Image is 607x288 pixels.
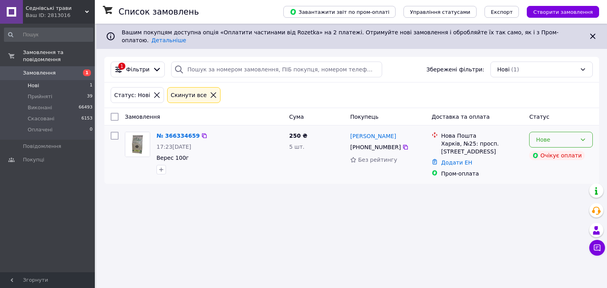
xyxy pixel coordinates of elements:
[83,69,91,76] span: 1
[113,91,152,99] div: Статус: Нові
[290,8,389,15] span: Завантажити звіт по пром-оплаті
[28,93,52,100] span: Прийняті
[126,65,149,73] span: Фільтри
[441,140,523,155] div: Харків, №25: просп. [STREET_ADDRESS]
[410,9,470,15] span: Управління статусами
[441,159,472,166] a: Додати ЕН
[125,114,160,120] span: Замовлення
[589,240,605,256] button: Чат з покупцем
[4,28,93,42] input: Пошук
[90,126,92,133] span: 0
[441,170,523,178] div: Пром-оплата
[350,144,401,150] span: [PHONE_NUMBER]
[119,7,199,17] h1: Список замовлень
[28,115,55,122] span: Скасовані
[28,126,53,133] span: Оплачені
[169,91,208,99] div: Cкинути все
[432,114,490,120] span: Доставка та оплата
[156,144,191,150] span: 17:23[DATE]
[289,133,307,139] span: 250 ₴
[289,144,305,150] span: 5 шт.
[484,6,519,18] button: Експорт
[79,104,92,111] span: 66493
[171,62,382,77] input: Пошук за номером замовлення, ПІБ покупця, номером телефону, Email, номером накладної
[28,82,39,89] span: Нові
[283,6,396,18] button: Завантажити звіт по пром-оплаті
[441,132,523,140] div: Нова Пошта
[23,156,44,163] span: Покупці
[511,66,519,73] span: (1)
[156,133,200,139] a: № 366334659
[87,93,92,100] span: 39
[491,9,513,15] span: Експорт
[151,37,186,43] a: Детальніше
[350,114,378,120] span: Покупець
[26,5,85,12] span: Седнівські трави
[90,82,92,89] span: 1
[81,115,92,122] span: 6153
[23,69,56,77] span: Замовлення
[527,6,599,18] button: Створити замовлення
[358,157,397,163] span: Без рейтингу
[23,49,95,63] span: Замовлення та повідомлення
[529,114,549,120] span: Статус
[26,12,95,19] div: Ваш ID: 2813016
[519,8,599,15] a: Створити замовлення
[289,114,304,120] span: Cума
[122,29,558,43] span: Вашим покупцям доступна опція «Оплатити частинами від Rozetka» на 2 платежі. Отримуйте нові замов...
[529,151,585,160] div: Очікує оплати
[28,104,52,111] span: Виконані
[536,135,577,144] div: Нове
[497,65,509,73] span: Нові
[156,155,189,161] a: Верес 100г
[23,143,61,150] span: Повідомлення
[426,65,484,73] span: Збережені фільтри:
[403,6,477,18] button: Управління статусами
[125,132,150,157] img: Фото товару
[533,9,593,15] span: Створити замовлення
[350,132,396,140] a: [PERSON_NAME]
